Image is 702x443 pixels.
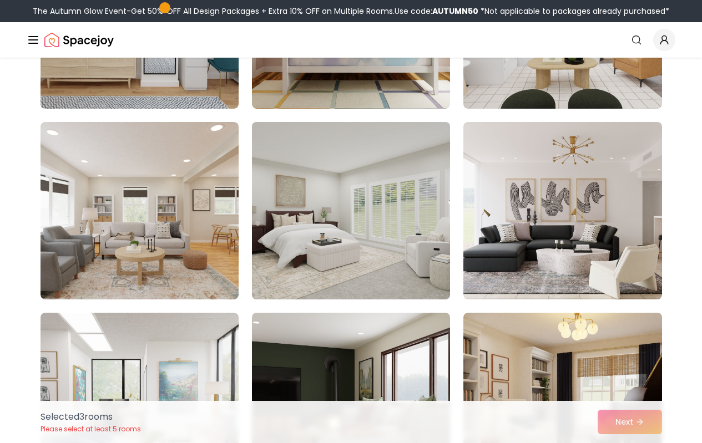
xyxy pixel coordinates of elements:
[27,22,675,58] nav: Global
[33,6,669,17] div: The Autumn Glow Event-Get 50% OFF All Design Packages + Extra 10% OFF on Multiple Rooms.
[432,6,478,17] b: AUTUMN50
[478,6,669,17] span: *Not applicable to packages already purchased*
[247,118,455,304] img: Room room-53
[395,6,478,17] span: Use code:
[463,122,661,299] img: Room room-54
[41,122,239,299] img: Room room-52
[41,425,141,434] p: Please select at least 5 rooms
[44,29,114,51] a: Spacejoy
[44,29,114,51] img: Spacejoy Logo
[41,410,141,424] p: Selected 3 room s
